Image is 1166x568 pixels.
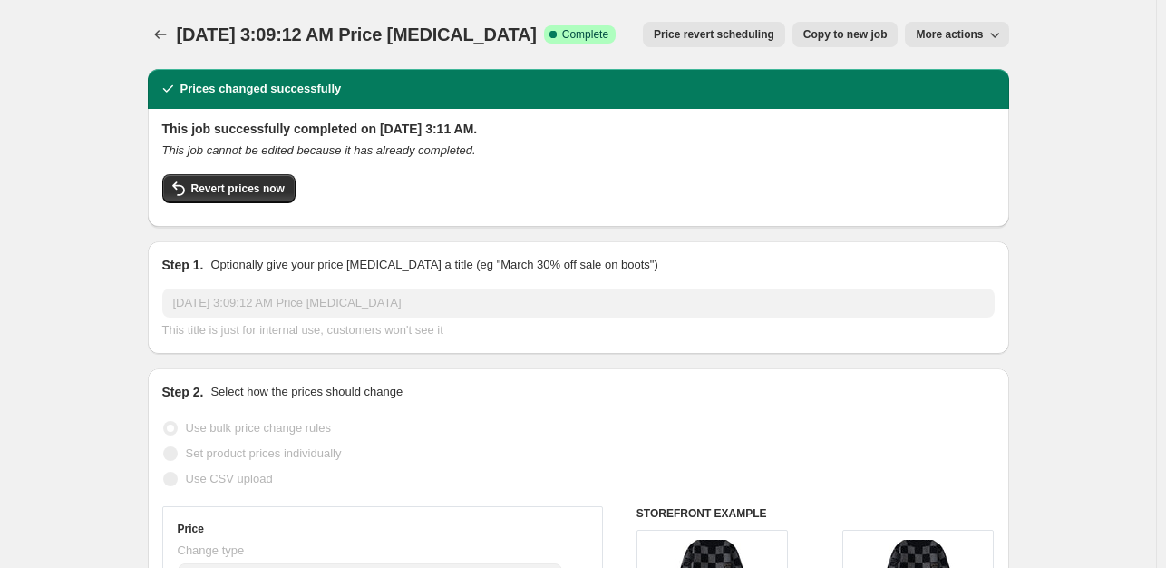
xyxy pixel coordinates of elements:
[162,383,204,401] h2: Step 2.
[162,323,443,337] span: This title is just for internal use, customers won't see it
[162,174,296,203] button: Revert prices now
[162,120,995,138] h2: This job successfully completed on [DATE] 3:11 AM.
[162,143,476,157] i: This job cannot be edited because it has already completed.
[186,421,331,435] span: Use bulk price change rules
[191,181,285,196] span: Revert prices now
[177,24,537,44] span: [DATE] 3:09:12 AM Price [MEDICAL_DATA]
[210,256,657,274] p: Optionally give your price [MEDICAL_DATA] a title (eg "March 30% off sale on boots")
[148,22,173,47] button: Price change jobs
[178,544,245,557] span: Change type
[643,22,785,47] button: Price revert scheduling
[162,256,204,274] h2: Step 1.
[905,22,1008,47] button: More actions
[178,522,204,536] h3: Price
[803,27,888,42] span: Copy to new job
[636,506,995,521] h6: STOREFRONT EXAMPLE
[162,289,995,318] input: 30% off holiday sale
[186,446,342,460] span: Set product prices individually
[210,383,403,401] p: Select how the prices should change
[654,27,774,42] span: Price revert scheduling
[916,27,983,42] span: More actions
[792,22,899,47] button: Copy to new job
[562,27,608,42] span: Complete
[180,80,342,98] h2: Prices changed successfully
[186,472,273,485] span: Use CSV upload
